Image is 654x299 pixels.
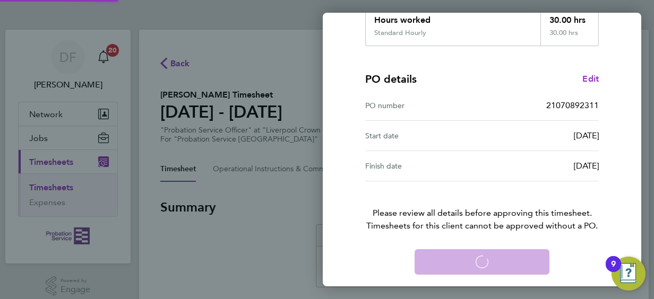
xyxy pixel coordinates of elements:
div: [DATE] [482,160,599,172]
p: Please review all details before approving this timesheet. [352,181,612,232]
div: 30.00 hrs [540,29,599,46]
span: Edit [582,74,599,84]
div: Start date [365,129,482,142]
a: Edit [582,73,599,85]
div: Finish date [365,160,482,172]
div: Standard Hourly [374,29,426,37]
div: 9 [611,264,616,278]
button: Open Resource Center, 9 new notifications [612,257,646,291]
span: Timesheets for this client cannot be approved without a PO. [352,219,612,232]
h4: PO details [365,72,417,86]
div: 30.00 hrs [540,5,599,29]
div: PO number [365,99,482,112]
div: Hours worked [366,5,540,29]
div: [DATE] [482,129,599,142]
span: 21070892311 [546,100,599,110]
